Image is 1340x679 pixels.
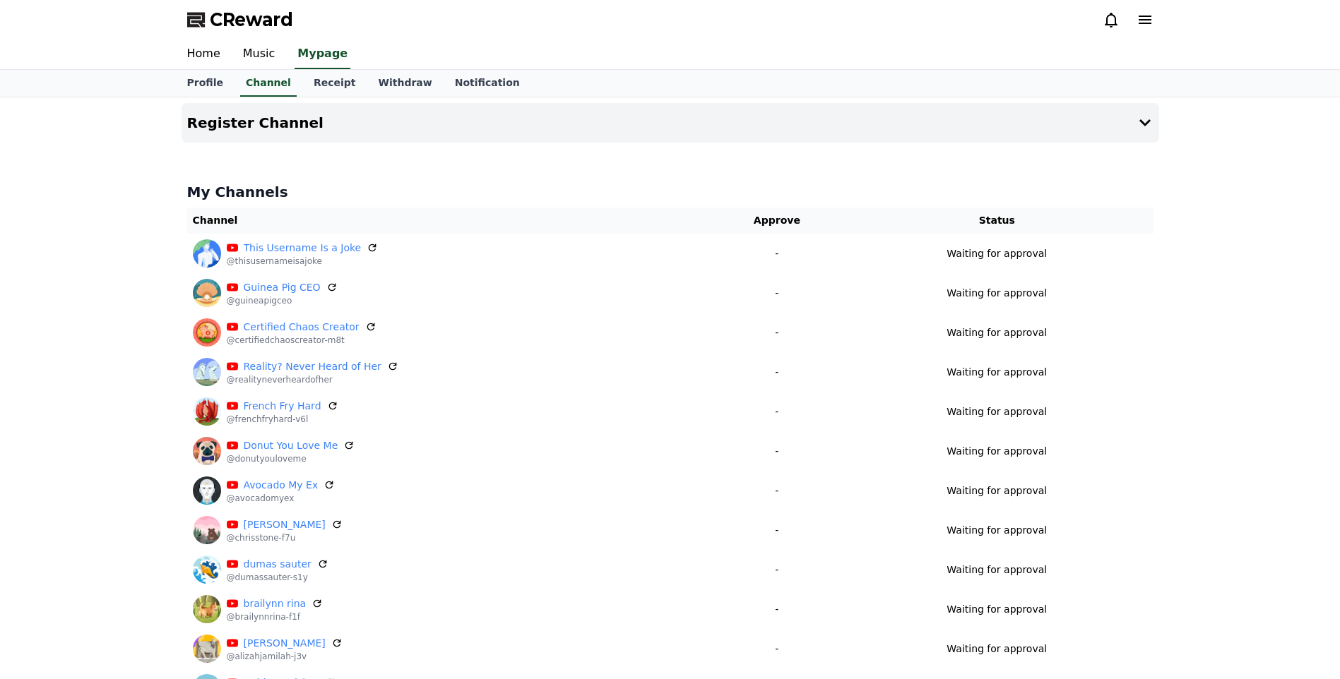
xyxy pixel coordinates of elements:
[232,40,287,69] a: Music
[947,602,1047,617] p: Waiting for approval
[719,404,835,419] p: -
[719,246,835,261] p: -
[719,444,835,459] p: -
[244,596,307,611] a: brailynn rina
[302,70,367,97] a: Receipt
[719,286,835,301] p: -
[947,642,1047,656] p: Waiting for approval
[841,208,1153,234] th: Status
[227,256,379,267] p: @thisusernameisajoke
[947,444,1047,459] p: Waiting for approval
[227,572,328,583] p: @dumassauter-s1y
[193,437,221,465] img: Donut You Love Me
[187,182,1154,202] h4: My Channels
[227,453,355,464] p: @donutyouloveme
[244,320,360,335] a: Certified Chaos Creator
[227,414,338,425] p: @frenchfryhard-v6l
[244,438,338,453] a: Donut You Love Me
[227,374,398,385] p: @realityneverheardofher
[193,358,221,386] img: Reality? Never Heard of Her
[193,476,221,505] img: Avocado My Ex
[947,523,1047,538] p: Waiting for approval
[295,40,350,69] a: Mypage
[947,246,1047,261] p: Waiting for approval
[947,286,1047,301] p: Waiting for approval
[244,517,326,532] a: [PERSON_NAME]
[187,208,713,234] th: Channel
[947,404,1047,419] p: Waiting for approval
[244,636,326,651] a: [PERSON_NAME]
[193,595,221,623] img: brailynn rina
[187,8,293,31] a: CReward
[719,602,835,617] p: -
[947,483,1047,498] p: Waiting for approval
[176,70,235,97] a: Profile
[176,40,232,69] a: Home
[193,516,221,544] img: Chris Stone
[244,241,362,256] a: This Username Is a Joke
[244,478,319,493] a: Avocado My Ex
[947,325,1047,340] p: Waiting for approval
[227,611,324,623] p: @brailynnrina-f1f
[227,651,343,662] p: @alizahjamilah-j3v
[210,8,293,31] span: CReward
[193,635,221,663] img: alizah jamilah
[713,208,841,234] th: Approve
[719,523,835,538] p: -
[182,103,1159,143] button: Register Channel
[719,563,835,577] p: -
[240,70,297,97] a: Channel
[947,563,1047,577] p: Waiting for approval
[193,397,221,426] img: French Fry Hard
[227,335,376,346] p: @certifiedchaoscreator-m8t
[193,555,221,584] img: dumas sauter
[227,295,338,306] p: @guineapigceo
[244,399,321,414] a: French Fry Hard
[193,279,221,307] img: Guinea Pig CEO
[193,239,221,268] img: This Username Is a Joke
[187,115,324,131] h4: Register Channel
[193,318,221,347] img: Certified Chaos Creator
[244,280,321,295] a: Guinea Pig CEO
[719,642,835,656] p: -
[244,359,381,374] a: Reality? Never Heard of Her
[719,365,835,380] p: -
[227,493,336,504] p: @avocadomyex
[947,365,1047,380] p: Waiting for approval
[367,70,443,97] a: Withdraw
[719,483,835,498] p: -
[444,70,531,97] a: Notification
[244,557,312,572] a: dumas sauter
[227,532,343,543] p: @chrisstone-f7u
[719,325,835,340] p: -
